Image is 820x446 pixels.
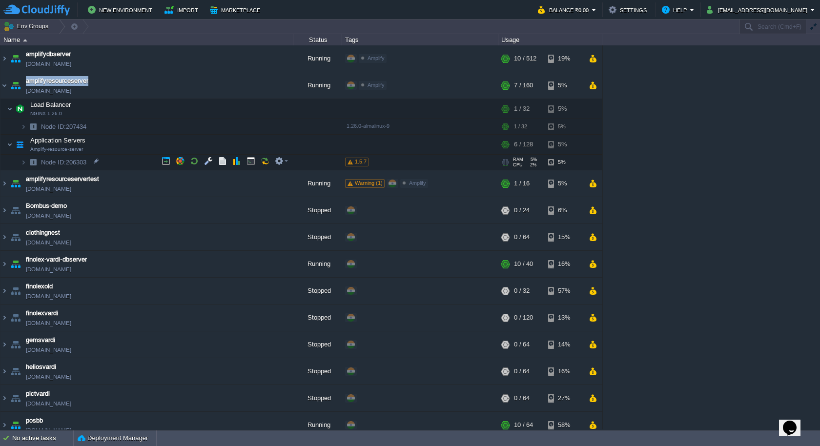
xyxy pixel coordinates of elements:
[40,122,88,131] a: Node ID:207434
[9,72,22,99] img: AMDAwAAAACH5BAEAAAAALAAAAAABAAEAAAICRAEAOw==
[9,278,22,304] img: AMDAwAAAACH5BAEAAAAALAAAAAABAAEAAAICRAEAOw==
[9,358,22,385] img: AMDAwAAAACH5BAEAAAAALAAAAAABAAEAAAICRAEAOw==
[293,170,342,197] div: Running
[40,122,88,131] span: 207434
[12,430,73,446] div: No active tasks
[548,72,580,99] div: 5%
[548,304,580,331] div: 13%
[0,197,8,223] img: AMDAwAAAACH5BAEAAAAALAAAAAABAAEAAAICRAEAOw==
[26,318,71,328] a: [DOMAIN_NAME]
[293,358,342,385] div: Stopped
[343,34,498,45] div: Tags
[514,278,530,304] div: 0 / 32
[707,4,810,16] button: [EMAIL_ADDRESS][DOMAIN_NAME]
[26,362,56,372] a: heliosvardi
[26,308,58,318] span: finolexvardi
[88,4,155,16] button: New Environment
[293,197,342,223] div: Stopped
[3,20,52,33] button: Env Groups
[294,34,342,45] div: Status
[514,385,530,411] div: 0 / 64
[26,76,88,86] a: amplifyresourceserver
[26,238,71,247] a: [DOMAIN_NAME]
[26,211,71,221] a: [DOMAIN_NAME]
[293,385,342,411] div: Stopped
[0,72,8,99] img: AMDAwAAAACH5BAEAAAAALAAAAAABAAEAAAICRAEAOw==
[0,251,8,277] img: AMDAwAAAACH5BAEAAAAALAAAAAABAAEAAAICRAEAOw==
[26,264,71,274] a: [DOMAIN_NAME]
[0,224,8,250] img: AMDAwAAAACH5BAEAAAAALAAAAAABAAEAAAICRAEAOw==
[548,45,580,72] div: 19%
[9,45,22,72] img: AMDAwAAAACH5BAEAAAAALAAAAAABAAEAAAICRAEAOw==
[29,101,72,108] a: Load BalancerNGINX 1.26.0
[26,49,71,59] a: amplifydbserver
[548,358,580,385] div: 16%
[538,4,592,16] button: Balance ₹0.00
[514,251,533,277] div: 10 / 40
[409,180,426,186] span: Amplify
[514,197,530,223] div: 0 / 24
[0,412,8,438] img: AMDAwAAAACH5BAEAAAAALAAAAAABAAEAAAICRAEAOw==
[26,228,60,238] a: clothingnest
[513,157,523,162] span: RAM
[78,433,148,443] button: Deployment Manager
[548,331,580,358] div: 14%
[347,123,389,129] span: 1.26.0-almalinux-9
[29,101,72,109] span: Load Balancer
[164,4,201,16] button: Import
[26,426,71,435] a: [DOMAIN_NAME]
[26,255,87,264] a: finolex-vardi-dbserver
[40,158,88,166] a: Node ID:206303
[210,4,263,16] button: Marketplace
[513,162,523,167] span: CPU
[40,158,88,166] span: 206303
[9,412,22,438] img: AMDAwAAAACH5BAEAAAAALAAAAAABAAEAAAICRAEAOw==
[26,335,55,345] span: gemsvardi
[26,291,71,301] a: [DOMAIN_NAME]
[29,136,87,144] span: Application Servers
[26,174,99,184] a: amplifyresourceservertest
[514,135,533,154] div: 6 / 128
[293,251,342,277] div: Running
[26,416,43,426] span: posbb
[0,358,8,385] img: AMDAwAAAACH5BAEAAAAALAAAAAABAAEAAAICRAEAOw==
[9,170,22,197] img: AMDAwAAAACH5BAEAAAAALAAAAAABAAEAAAICRAEAOw==
[30,111,62,117] span: NGINX 1.26.0
[29,137,87,144] a: Application ServersAmplify-resource-server
[293,224,342,250] div: Stopped
[26,155,40,170] img: AMDAwAAAACH5BAEAAAAALAAAAAABAAEAAAICRAEAOw==
[514,119,527,134] div: 1 / 32
[0,385,8,411] img: AMDAwAAAACH5BAEAAAAALAAAAAABAAEAAAICRAEAOw==
[514,224,530,250] div: 0 / 64
[26,389,50,399] a: pictvardi
[355,180,383,186] span: Warning (1)
[0,331,8,358] img: AMDAwAAAACH5BAEAAAAALAAAAAABAAEAAAICRAEAOw==
[368,55,385,61] span: Amplify
[9,251,22,277] img: AMDAwAAAACH5BAEAAAAALAAAAAABAAEAAAICRAEAOw==
[20,155,26,170] img: AMDAwAAAACH5BAEAAAAALAAAAAABAAEAAAICRAEAOw==
[26,119,40,134] img: AMDAwAAAACH5BAEAAAAALAAAAAABAAEAAAICRAEAOw==
[26,372,71,382] a: [DOMAIN_NAME]
[26,201,67,211] span: Bombus-demo
[514,331,530,358] div: 0 / 64
[514,45,536,72] div: 10 / 512
[548,119,580,134] div: 5%
[13,99,27,119] img: AMDAwAAAACH5BAEAAAAALAAAAAABAAEAAAICRAEAOw==
[7,135,13,154] img: AMDAwAAAACH5BAEAAAAALAAAAAABAAEAAAICRAEAOw==
[548,251,580,277] div: 16%
[3,4,70,16] img: CloudJiffy
[26,59,71,69] span: [DOMAIN_NAME]
[368,82,385,88] span: Amplify
[548,170,580,197] div: 5%
[9,331,22,358] img: AMDAwAAAACH5BAEAAAAALAAAAAABAAEAAAICRAEAOw==
[548,385,580,411] div: 27%
[23,39,27,41] img: AMDAwAAAACH5BAEAAAAALAAAAAABAAEAAAICRAEAOw==
[293,45,342,72] div: Running
[293,278,342,304] div: Stopped
[0,278,8,304] img: AMDAwAAAACH5BAEAAAAALAAAAAABAAEAAAICRAEAOw==
[548,412,580,438] div: 58%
